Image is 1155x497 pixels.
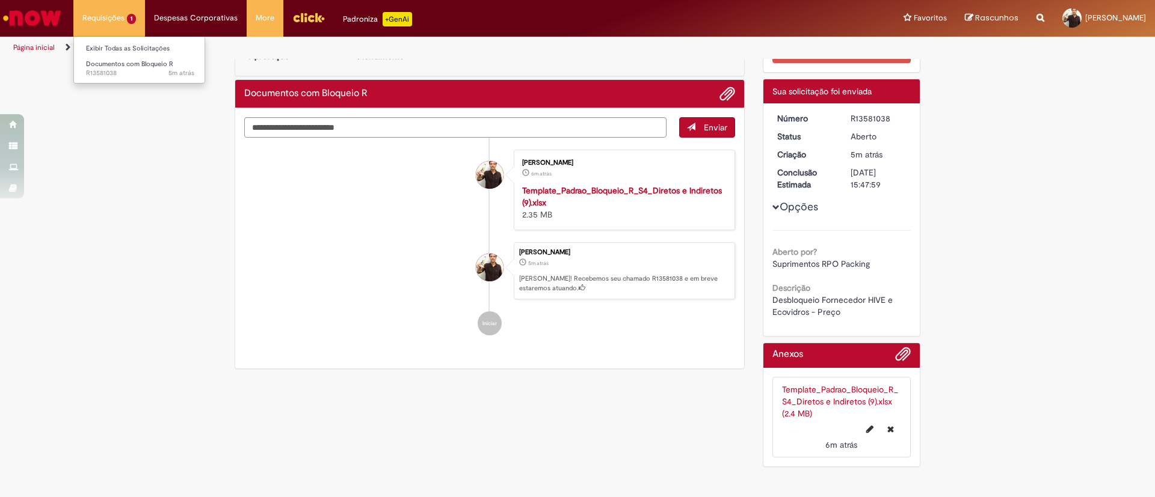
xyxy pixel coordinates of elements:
dt: Conclusão Estimada [768,166,842,191]
span: R13581038 [86,69,194,78]
button: Adicionar anexos [895,346,911,368]
h2: Anexos [772,349,803,360]
p: +GenAi [383,12,412,26]
span: 6m atrás [531,170,552,177]
time: 30/09/2025 11:47:54 [531,170,552,177]
p: [PERSON_NAME]! Recebemos seu chamado R13581038 e em breve estaremos atuando. [519,274,728,293]
span: Suprimentos RPO Packing [772,258,870,269]
div: R13581038 [851,112,907,124]
div: 2.35 MB [522,184,722,221]
dt: Criação [768,148,842,160]
span: Requisições [82,12,125,24]
span: 6m atrás [825,439,857,450]
a: Aberto R13581038 : Documentos com Bloqueio R [74,58,206,80]
textarea: Digite sua mensagem aqui... [244,117,667,138]
span: Sua solicitação foi enviada [772,86,872,97]
div: Aberto [851,130,907,142]
a: Exibir Todas as Solicitações [74,42,206,55]
b: Descrição [772,282,810,293]
time: 30/09/2025 11:47:57 [168,69,194,78]
span: 1 [127,14,136,24]
ul: Trilhas de página [9,37,761,59]
ul: Histórico de tíquete [244,138,735,348]
a: Template_Padrao_Bloqueio_R_S4_Diretos e Indiretos (9).xlsx [522,185,722,208]
span: Documentos com Bloqueio R [86,59,173,69]
span: Rascunhos [975,12,1018,23]
a: Template_Padrao_Bloqueio_R_S4_Diretos e Indiretos (9).xlsx (2.4 MB) [782,384,898,419]
img: click_logo_yellow_360x200.png [292,8,325,26]
time: 30/09/2025 11:47:56 [528,260,549,267]
li: Lucas Calfa Vilhena [244,242,735,300]
button: Enviar [679,117,735,138]
time: 30/09/2025 11:47:54 [825,439,857,450]
dt: Status [768,130,842,142]
span: Favoritos [914,12,947,24]
div: Lucas Calfa Vilhena [476,161,504,189]
h2: Documentos com Bloqueio R Histórico de tíquete [244,88,368,99]
span: [PERSON_NAME] [1085,13,1146,23]
span: Desbloqueio Fornecedor HIVE e Ecovidros - Preço [772,294,895,317]
img: ServiceNow [1,6,63,30]
div: Lucas Calfa Vilhena [476,254,504,281]
a: Página inicial [13,43,55,52]
span: Enviar [704,122,727,133]
span: 5m atrás [168,69,194,78]
div: [DATE] 15:47:59 [851,166,907,191]
button: Adicionar anexos [719,86,735,102]
dt: Número [768,112,842,124]
div: 30/09/2025 11:47:56 [851,148,907,160]
ul: Requisições [73,36,205,84]
span: 5m atrás [528,260,549,267]
a: Rascunhos [965,13,1018,24]
div: Padroniza [343,12,412,26]
span: 5m atrás [851,149,882,160]
span: More [256,12,274,24]
button: Excluir Template_Padrao_Bloqueio_R_S4_Diretos e Indiretos (9).xlsx [880,419,901,439]
div: [PERSON_NAME] [519,249,728,256]
div: [PERSON_NAME] [522,159,722,166]
b: Aberto por? [772,246,817,257]
button: Editar nome de arquivo Template_Padrao_Bloqueio_R_S4_Diretos e Indiretos (9).xlsx [859,419,881,439]
span: Despesas Corporativas [154,12,238,24]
